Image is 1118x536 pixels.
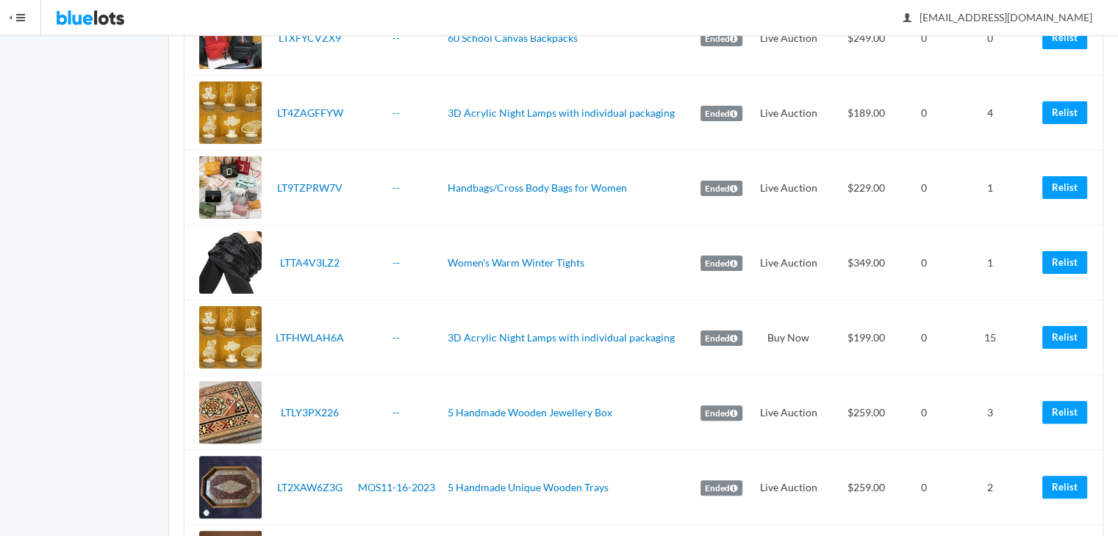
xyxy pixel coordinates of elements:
a: -- [393,181,400,194]
a: Relist [1042,176,1087,199]
label: Ended [700,256,742,272]
a: LTXFYCVZX9 [279,32,341,44]
a: MOS11-16-2023 [358,481,435,493]
td: Live Auction [748,225,828,300]
a: LTTA4V3LZ2 [280,256,340,269]
a: Handbags/Cross Body Bags for Women [448,181,627,194]
td: Live Auction [748,450,828,525]
a: Relist [1042,26,1087,49]
td: $249.00 [828,1,903,76]
td: Live Auction [748,375,828,450]
a: Relist [1042,326,1087,349]
td: 15 [945,300,1036,375]
td: 0 [904,375,945,450]
td: Live Auction [748,151,828,225]
a: -- [393,406,400,419]
a: Relist [1042,251,1087,274]
label: Ended [700,31,742,47]
td: 3 [945,375,1036,450]
td: $199.00 [828,300,903,375]
a: -- [393,32,400,44]
td: 4 [945,76,1036,151]
a: -- [393,331,400,344]
label: Ended [700,181,742,197]
td: Buy Now [748,300,828,375]
a: LTLY3PX226 [281,406,339,419]
td: 1 [945,151,1036,225]
td: $259.00 [828,450,903,525]
td: 0 [904,225,945,300]
a: 5 Handmade Unique Wooden Trays [448,481,609,493]
a: -- [393,256,400,269]
td: Live Auction [748,1,828,76]
td: $349.00 [828,225,903,300]
label: Ended [700,106,742,122]
td: 2 [945,450,1036,525]
label: Ended [700,330,742,347]
a: 3D Acrylic Night Lamps with individual packaging [448,106,675,119]
td: 0 [904,1,945,76]
label: Ended [700,480,742,496]
a: LT9TZPRW7V [277,181,343,194]
td: $229.00 [828,151,903,225]
a: LT4ZAGFFYW [277,106,343,119]
td: Live Auction [748,76,828,151]
td: $189.00 [828,76,903,151]
td: 0 [904,76,945,151]
a: 5 Handmade Wooden Jewellery Box [448,406,612,419]
a: Relist [1042,101,1087,124]
a: 60 School Canvas Backpacks [448,32,578,44]
td: 1 [945,225,1036,300]
td: $259.00 [828,375,903,450]
a: 3D Acrylic Night Lamps with individual packaging [448,331,675,344]
a: LT2XAW6Z3G [277,481,343,493]
td: 0 [904,151,945,225]
a: LTFHWLAH6A [276,331,344,344]
a: Relist [1042,401,1087,424]
span: [EMAIL_ADDRESS][DOMAIN_NAME] [903,11,1092,23]
ion-icon: person [900,12,914,26]
td: 0 [945,1,1036,76]
label: Ended [700,405,742,421]
a: -- [393,106,400,119]
td: 0 [904,450,945,525]
td: 0 [904,300,945,375]
a: Relist [1042,476,1087,499]
a: Women's Warm Winter Tights [448,256,584,269]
